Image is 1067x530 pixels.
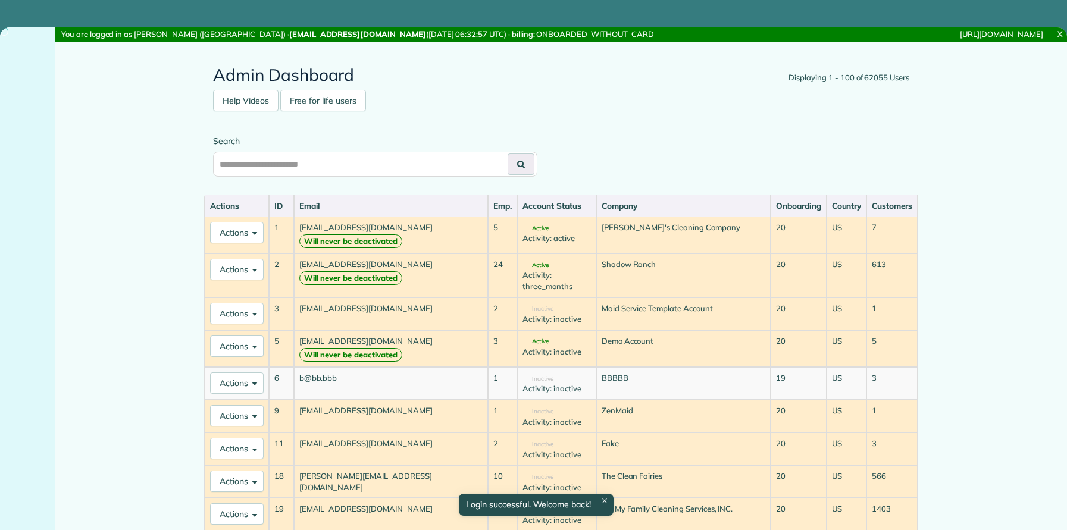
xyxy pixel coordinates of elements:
[827,330,867,367] td: US
[522,409,553,415] span: Inactive
[269,432,294,465] td: 11
[522,269,591,291] div: Activity: three_months
[866,217,918,253] td: 7
[522,233,591,244] div: Activity: active
[596,432,771,465] td: Fake
[210,503,264,525] button: Actions
[294,217,489,253] td: [EMAIL_ADDRESS][DOMAIN_NAME]
[269,400,294,432] td: 9
[866,297,918,330] td: 1
[522,313,591,325] div: Activity: inactive
[299,348,402,362] strong: Will never be deactivated
[522,383,591,394] div: Activity: inactive
[210,471,264,492] button: Actions
[299,200,483,212] div: Email
[522,200,591,212] div: Account Status
[827,253,867,297] td: US
[522,262,549,268] span: Active
[596,297,771,330] td: Maid Service Template Account
[771,330,827,367] td: 20
[459,494,614,516] div: Login successful. Welcome back!
[213,135,537,147] label: Search
[289,29,426,39] strong: [EMAIL_ADDRESS][DOMAIN_NAME]
[210,200,264,212] div: Actions
[788,72,909,84] div: Displaying 1 - 100 of 62055 Users
[866,367,918,400] td: 3
[488,297,517,330] td: 2
[771,253,827,297] td: 20
[210,372,264,394] button: Actions
[1053,27,1067,41] a: X
[827,400,867,432] td: US
[522,376,553,382] span: Inactive
[522,449,591,460] div: Activity: inactive
[488,367,517,400] td: 1
[213,66,909,84] h2: Admin Dashboard
[866,253,918,297] td: 613
[596,465,771,498] td: The Clean Fairies
[280,90,366,111] a: Free for life users
[210,222,264,243] button: Actions
[299,234,402,248] strong: Will never be deactivated
[488,253,517,297] td: 24
[596,400,771,432] td: ZenMaid
[269,330,294,367] td: 5
[488,465,517,498] td: 10
[827,297,867,330] td: US
[269,217,294,253] td: 1
[269,253,294,297] td: 2
[827,432,867,465] td: US
[488,217,517,253] td: 5
[522,338,549,344] span: Active
[210,335,264,357] button: Actions
[294,432,489,465] td: [EMAIL_ADDRESS][DOMAIN_NAME]
[866,400,918,432] td: 1
[522,306,553,312] span: Inactive
[872,200,912,212] div: Customers
[596,253,771,297] td: Shadow Ranch
[960,29,1043,39] a: [URL][DOMAIN_NAME]
[294,330,489,367] td: [EMAIL_ADDRESS][DOMAIN_NAME]
[866,432,918,465] td: 3
[210,405,264,426] button: Actions
[294,400,489,432] td: [EMAIL_ADDRESS][DOMAIN_NAME]
[294,253,489,297] td: [EMAIL_ADDRESS][DOMAIN_NAME]
[488,400,517,432] td: 1
[866,465,918,498] td: 566
[771,367,827,400] td: 19
[596,330,771,367] td: Demo Account
[776,200,821,212] div: Onboarding
[522,515,591,526] div: Activity: inactive
[210,259,264,280] button: Actions
[213,90,279,111] a: Help Videos
[488,330,517,367] td: 3
[827,217,867,253] td: US
[522,441,553,447] span: Inactive
[771,432,827,465] td: 20
[522,482,591,493] div: Activity: inactive
[602,200,765,212] div: Company
[866,330,918,367] td: 5
[827,367,867,400] td: US
[294,297,489,330] td: [EMAIL_ADDRESS][DOMAIN_NAME]
[210,303,264,324] button: Actions
[55,27,715,42] div: You are logged in as [PERSON_NAME] ([GEOGRAPHIC_DATA]) · ([DATE] 06:32:57 UTC) · billing: ONBOARD...
[299,271,402,285] strong: Will never be deactivated
[522,474,553,480] span: Inactive
[269,297,294,330] td: 3
[493,200,512,212] div: Emp.
[522,225,549,231] span: Active
[832,200,862,212] div: Country
[827,465,867,498] td: US
[522,416,591,428] div: Activity: inactive
[771,400,827,432] td: 20
[294,465,489,498] td: [PERSON_NAME][EMAIL_ADDRESS][DOMAIN_NAME]
[269,367,294,400] td: 6
[771,297,827,330] td: 20
[269,465,294,498] td: 18
[274,200,289,212] div: ID
[488,432,517,465] td: 2
[771,465,827,498] td: 20
[522,346,591,357] div: Activity: inactive
[771,217,827,253] td: 20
